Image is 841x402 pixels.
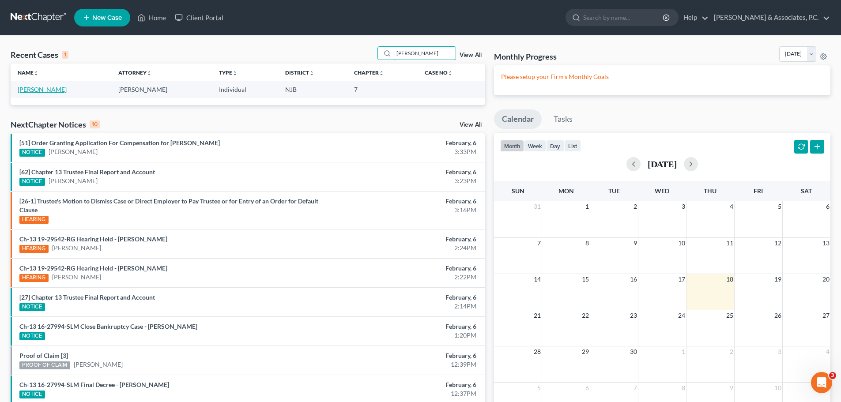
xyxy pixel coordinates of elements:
span: 28 [533,346,542,357]
span: 18 [725,274,734,285]
span: 2 [633,201,638,212]
div: NOTICE [19,303,45,311]
td: Individual [212,81,278,98]
a: [26-1] Trustee's Motion to Dismiss Case or Direct Employer to Pay Trustee or for Entry of an Orde... [19,197,318,214]
a: Tasks [546,109,581,129]
div: NOTICE [19,332,45,340]
span: 4 [729,201,734,212]
i: unfold_more [147,71,152,76]
div: NOTICE [19,149,45,157]
div: 12:37PM [330,389,476,398]
div: February, 6 [330,351,476,360]
a: Proof of Claim [3] [19,352,68,359]
span: 20 [822,274,830,285]
div: 2:22PM [330,273,476,282]
span: 5 [777,201,782,212]
a: [PERSON_NAME] [74,360,123,369]
span: 8 [681,383,686,393]
span: 9 [633,238,638,248]
div: Recent Cases [11,49,68,60]
a: [PERSON_NAME] [52,244,101,252]
span: 3 [829,372,836,379]
a: Help [679,10,709,26]
span: Mon [558,187,574,195]
span: 6 [825,201,830,212]
span: 23 [629,310,638,321]
span: Sun [512,187,524,195]
span: 25 [725,310,734,321]
a: [62] Chapter 13 Trustee Final Report and Account [19,168,155,176]
span: 3 [681,201,686,212]
iframe: Intercom live chat [811,372,832,393]
span: Fri [754,187,763,195]
div: February, 6 [330,139,476,147]
a: Calendar [494,109,542,129]
span: 12 [773,238,782,248]
div: HEARING [19,245,49,253]
h2: [DATE] [648,159,677,169]
span: 26 [773,310,782,321]
i: unfold_more [232,71,238,76]
span: 22 [581,310,590,321]
span: 27 [822,310,830,321]
h3: Monthly Progress [494,51,557,62]
div: HEARING [19,216,49,224]
span: 24 [677,310,686,321]
i: unfold_more [309,71,314,76]
span: 7 [633,383,638,393]
span: Wed [655,187,669,195]
a: Ch-13 16-27994-SLM Close Bankruptcy Case - [PERSON_NAME] [19,323,197,330]
div: February, 6 [330,293,476,302]
a: Home [133,10,170,26]
a: Typeunfold_more [219,69,238,76]
div: NextChapter Notices [11,119,100,130]
a: Chapterunfold_more [354,69,384,76]
div: NOTICE [19,391,45,398]
div: 1 [62,51,68,59]
span: 15 [581,274,590,285]
span: Tue [608,187,620,195]
button: day [546,140,564,152]
i: unfold_more [379,71,384,76]
i: unfold_more [448,71,453,76]
span: 11 [725,238,734,248]
span: 10 [677,238,686,248]
td: [PERSON_NAME] [111,81,212,98]
a: Ch-13 16-27994-SLM Final Decree - [PERSON_NAME] [19,381,169,388]
span: 7 [536,238,542,248]
span: 21 [533,310,542,321]
span: 31 [533,201,542,212]
div: 10 [90,120,100,128]
span: 3 [777,346,782,357]
div: 2:24PM [330,244,476,252]
span: Sat [801,187,812,195]
a: [PERSON_NAME] & Associates, P.C. [709,10,830,26]
span: 14 [533,274,542,285]
td: 7 [347,81,417,98]
span: 1 [681,346,686,357]
div: February, 6 [330,168,476,177]
div: February, 6 [330,264,476,273]
span: 29 [581,346,590,357]
a: [PERSON_NAME] [49,147,98,156]
span: 8 [585,238,590,248]
span: 1 [585,201,590,212]
a: Nameunfold_more [18,69,39,76]
td: NJB [278,81,347,98]
a: Client Portal [170,10,228,26]
div: 12:39PM [330,360,476,369]
button: list [564,140,581,152]
span: 4 [825,346,830,357]
button: month [500,140,524,152]
div: HEARING [19,274,49,282]
button: week [524,140,546,152]
div: February, 6 [330,322,476,331]
span: 6 [585,383,590,393]
div: 2:14PM [330,302,476,311]
p: Please setup your Firm's Monthly Goals [501,72,823,81]
a: [PERSON_NAME] [49,177,98,185]
span: New Case [92,15,122,21]
span: 2 [729,346,734,357]
span: 5 [536,383,542,393]
div: PROOF OF CLAIM [19,361,70,369]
